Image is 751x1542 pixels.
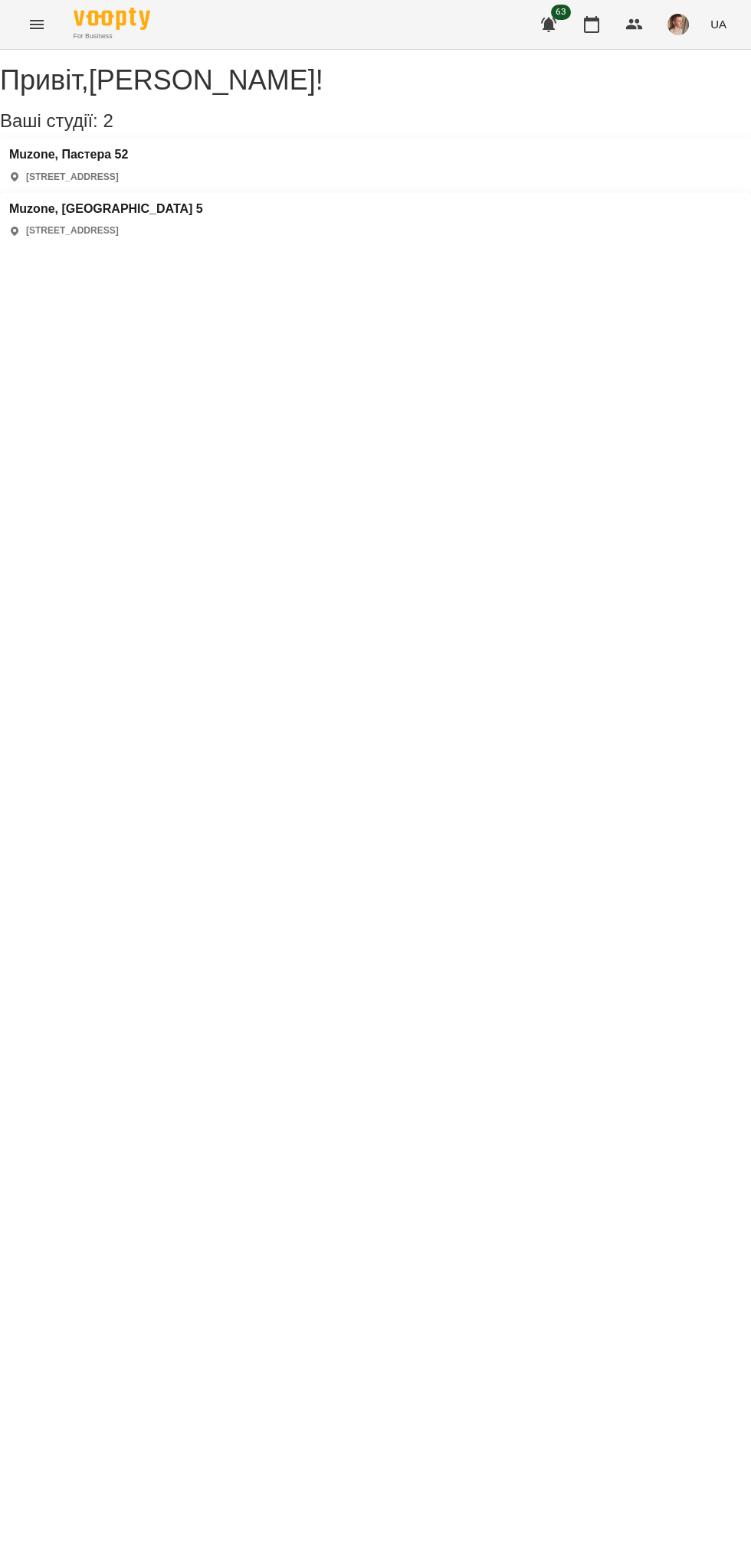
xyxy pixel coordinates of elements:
[551,5,571,20] span: 63
[26,171,119,184] p: [STREET_ADDRESS]
[9,148,128,162] a: Muzone, Пастера 52
[710,16,726,32] span: UA
[26,224,119,237] p: [STREET_ADDRESS]
[704,10,733,38] button: UA
[18,6,55,43] button: Menu
[74,31,150,41] span: For Business
[9,202,203,216] a: Muzone, [GEOGRAPHIC_DATA] 5
[103,110,113,131] span: 2
[667,14,689,35] img: 17edbb4851ce2a096896b4682940a88a.jfif
[74,8,150,30] img: Voopty Logo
